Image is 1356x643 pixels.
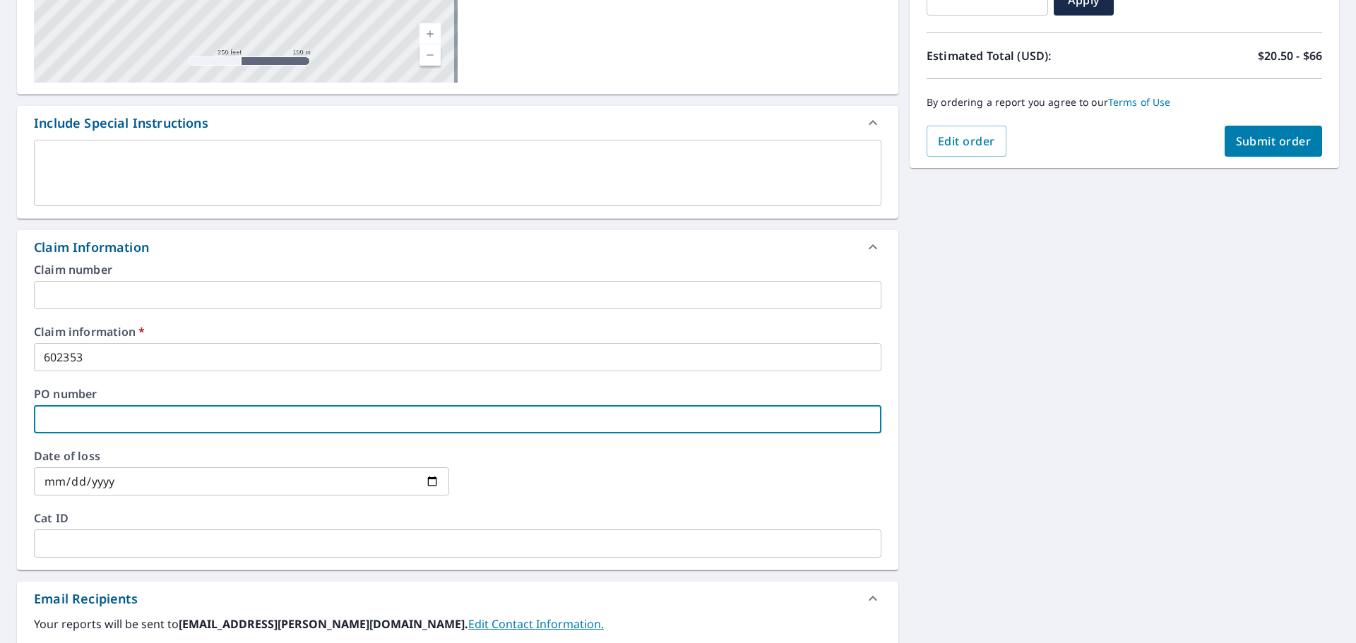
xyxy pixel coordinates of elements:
a: EditContactInfo [468,616,604,632]
label: PO number [34,388,881,399]
button: Submit order [1225,126,1323,157]
span: Edit order [938,133,995,149]
a: Current Level 17, Zoom In [420,23,441,44]
a: Current Level 17, Zoom Out [420,44,441,66]
b: [EMAIL_ADDRESS][PERSON_NAME][DOMAIN_NAME]. [179,616,468,632]
p: $20.50 - $66 [1258,47,1322,64]
div: Email Recipients [17,582,898,615]
a: Terms of Use [1108,95,1171,109]
button: Edit order [927,126,1006,157]
div: Include Special Instructions [34,114,208,133]
div: Claim Information [17,230,898,264]
label: Your reports will be sent to [34,615,881,632]
span: Submit order [1236,133,1312,149]
div: Claim Information [34,238,149,257]
p: Estimated Total (USD): [927,47,1124,64]
div: Email Recipients [34,589,138,608]
label: Date of loss [34,450,449,462]
label: Claim number [34,264,881,275]
label: Cat ID [34,512,881,524]
label: Claim information [34,326,881,337]
div: Include Special Instructions [17,106,898,140]
p: By ordering a report you agree to our [927,96,1322,109]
